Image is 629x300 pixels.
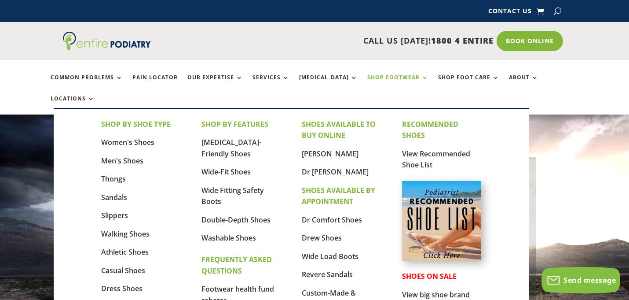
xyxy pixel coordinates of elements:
a: Locations [51,96,95,115]
strong: SHOES AVAILABLE TO BUY ONLINE [302,119,376,141]
strong: SHOES ON SALE [402,271,457,281]
a: [PERSON_NAME] [302,149,358,159]
a: Double-Depth Shoes [201,215,271,225]
a: Wide-Fit Shoes [201,167,251,177]
a: Athletic Shoes [101,247,149,257]
span: Send message [563,275,616,285]
strong: SHOP BY FEATURES [201,119,268,129]
a: About [509,74,538,93]
a: Thongs [101,174,126,184]
a: Podiatrist Recommended Shoe List Australia [402,254,481,263]
span: 1800 4 ENTIRE [431,35,494,46]
img: logo (1) [63,32,151,50]
strong: FREQUENTLY ASKED QUESTIONS [201,255,272,276]
a: View Recommended Shoe List [402,149,470,170]
a: Women's Shoes [101,137,154,147]
a: Entire Podiatry [63,43,151,52]
a: Dr Comfort Shoes [302,215,362,225]
a: Revere Sandals [302,270,353,279]
a: Casual Shoes [101,266,145,275]
strong: SHOP BY SHOE TYPE [101,119,171,129]
strong: RECOMMENDED SHOES [402,119,458,141]
a: Slippers [101,211,128,220]
a: Wide Fitting Safety Boots [201,185,264,207]
a: [MEDICAL_DATA]-Friendly Shoes [201,137,261,159]
a: Book Online [497,31,563,51]
strong: SHOES AVAILABLE BY APPOINTMENT [302,185,375,207]
a: Shop Foot Care [438,74,499,93]
a: Shop Footwear [367,74,428,93]
a: [MEDICAL_DATA] [299,74,358,93]
a: Dress Shoes [101,284,143,293]
a: Dr [PERSON_NAME] [302,167,369,177]
a: Washable Shoes [201,233,256,243]
button: Send message [541,267,620,293]
a: Contact Us [488,8,532,18]
a: Services [252,74,289,93]
a: Sandals [101,193,127,202]
a: Drew Shoes [302,233,342,243]
a: Wide Load Boots [302,252,358,261]
a: Walking Shoes [101,229,150,239]
p: CALL US [DATE]! [178,35,494,47]
a: Pain Locator [132,74,178,93]
img: podiatrist-recommended-shoe-list-australia-entire-podiatry [402,181,481,260]
a: Our Expertise [187,74,243,93]
a: Common Problems [51,74,123,93]
a: Men's Shoes [101,156,143,166]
